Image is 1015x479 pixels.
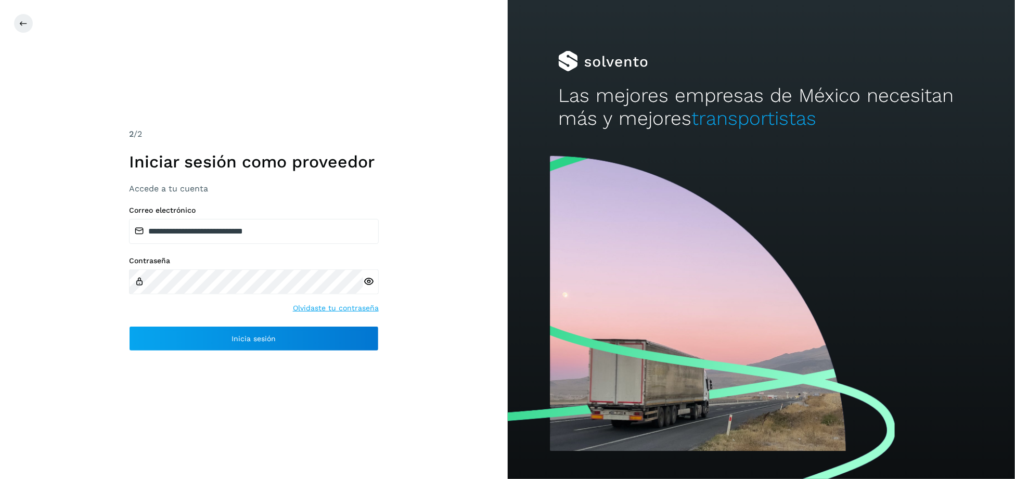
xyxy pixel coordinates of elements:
label: Contraseña [129,256,379,265]
h2: Las mejores empresas de México necesitan más y mejores [558,84,964,131]
h3: Accede a tu cuenta [129,184,379,193]
h1: Iniciar sesión como proveedor [129,152,379,172]
button: Inicia sesión [129,326,379,351]
span: transportistas [691,107,816,130]
span: 2 [129,129,134,139]
a: Olvidaste tu contraseña [293,303,379,314]
label: Correo electrónico [129,206,379,215]
div: /2 [129,128,379,140]
span: Inicia sesión [232,335,276,342]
